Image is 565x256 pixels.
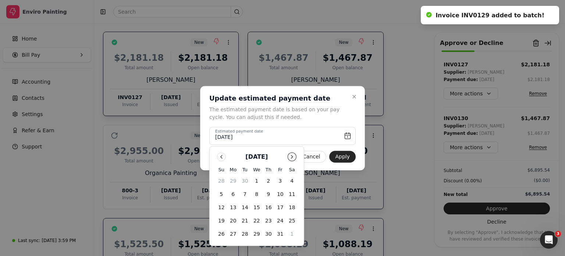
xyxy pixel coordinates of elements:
[436,11,544,20] div: Invoice INV0129 added to batch!
[251,201,263,213] button: 15
[540,231,558,249] iframe: Intercom live chat
[274,175,286,187] button: 3
[286,175,298,187] button: 4
[227,166,239,173] th: Monday
[274,228,286,240] button: 31
[239,201,251,213] button: 14
[251,166,263,173] th: Wednesday
[263,201,274,213] button: 16
[239,175,251,187] button: 30
[263,215,274,227] button: 23
[251,228,263,240] button: 29
[251,188,263,200] button: 8
[251,175,263,187] button: 1
[209,127,356,145] button: Estimated payment date
[216,228,227,240] button: 26
[555,231,561,237] span: 3
[286,228,298,240] button: 1
[263,228,274,240] button: 30
[245,152,268,161] div: [DATE]
[227,201,239,213] button: 13
[227,188,239,200] button: 6
[239,215,251,227] button: 21
[329,151,356,162] button: Apply
[286,215,298,227] button: 25
[274,215,286,227] button: 24
[288,152,296,161] button: Go to next month
[227,228,239,240] button: 27
[263,175,274,187] button: 2
[296,151,326,162] button: Cancel
[216,175,227,187] button: 28
[286,188,298,200] button: 11
[274,166,286,173] th: Friday
[216,201,227,213] button: 12
[286,201,298,213] button: 18
[274,201,286,213] button: 17
[217,152,226,161] button: Go to previous month
[209,94,347,102] h2: Update estimated payment date
[227,215,239,227] button: 20
[251,215,263,227] button: 22
[227,175,239,187] button: 29
[286,166,298,173] th: Saturday
[216,166,227,173] th: Sunday
[216,188,227,200] button: 5
[263,166,274,173] th: Thursday
[274,188,286,200] button: 10
[215,129,263,134] label: Estimated payment date
[263,188,274,200] button: 9
[216,215,227,227] button: 19
[239,188,251,200] button: 7
[239,166,251,173] th: Tuesday
[209,105,347,121] p: The estimated payment date is based on your pay cycle. You can adjust this if needed.
[239,228,251,240] button: 28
